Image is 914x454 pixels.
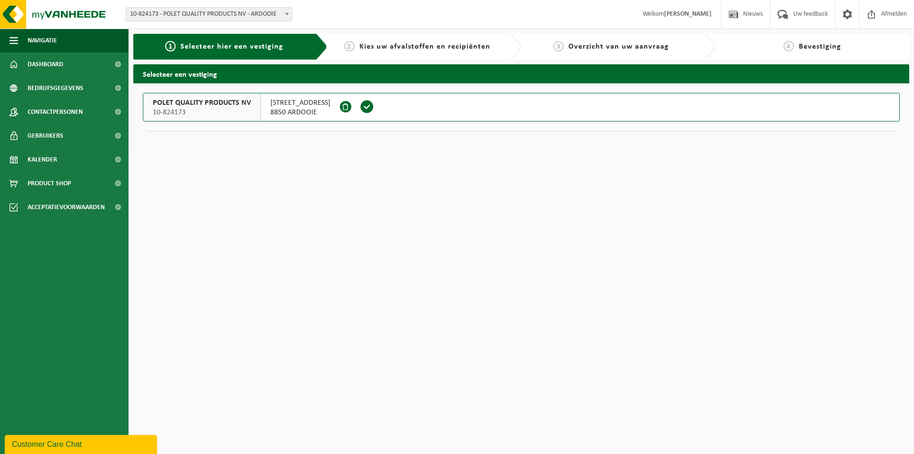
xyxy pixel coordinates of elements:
span: 10-824173 - POLET QUALITY PRODUCTS NV - ARDOOIE [126,8,292,21]
iframe: chat widget [5,433,159,454]
span: 10-824173 - POLET QUALITY PRODUCTS NV - ARDOOIE [126,7,292,21]
span: Selecteer hier een vestiging [180,43,283,50]
span: [STREET_ADDRESS] [270,98,330,108]
span: 2 [344,41,355,51]
span: Kies uw afvalstoffen en recipiënten [359,43,490,50]
span: Gebruikers [28,124,63,148]
span: 4 [784,41,794,51]
span: Product Shop [28,172,71,195]
span: 8850 ARDOOIE [270,108,330,117]
span: Bedrijfsgegevens [28,76,83,100]
span: Kalender [28,148,57,172]
span: Acceptatievoorwaarden [28,195,105,219]
span: Navigatie [28,29,57,52]
span: POLET QUALITY PRODUCTS NV [153,98,251,108]
span: Dashboard [28,52,63,76]
h2: Selecteer een vestiging [133,64,909,83]
strong: [PERSON_NAME] [664,10,712,18]
span: Contactpersonen [28,100,83,124]
span: 10-824173 [153,108,251,117]
span: 3 [553,41,564,51]
span: Bevestiging [799,43,841,50]
span: 1 [165,41,176,51]
button: POLET QUALITY PRODUCTS NV 10-824173 [STREET_ADDRESS]8850 ARDOOIE [143,93,900,121]
span: Overzicht van uw aanvraag [568,43,669,50]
